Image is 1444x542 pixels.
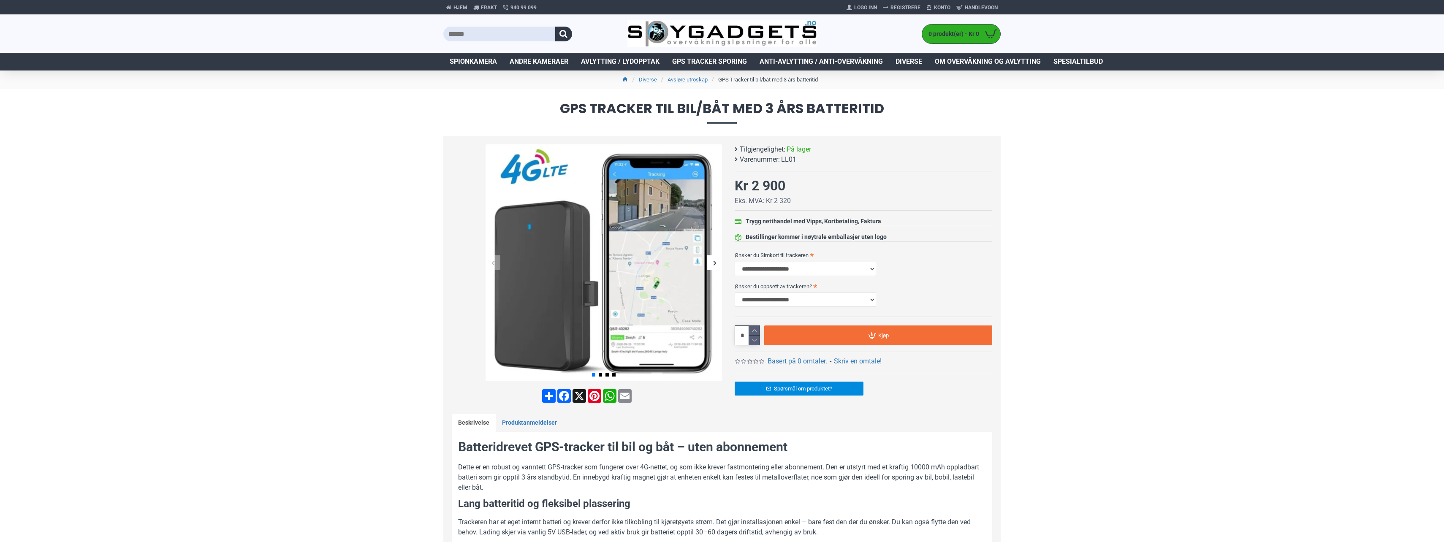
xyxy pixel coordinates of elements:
[922,30,981,38] span: 0 produkt(er) - Kr 0
[486,144,722,381] img: GPS Tracker til bil/båt med 3 års batteritid - SpyGadgets.no
[928,53,1047,70] a: Om overvåkning og avlytting
[746,233,887,241] div: Bestillinger kommer i nøytrale emballasjer uten logo
[922,24,1000,43] a: 0 produkt(er) - Kr 0
[953,1,1001,14] a: Handlevogn
[787,144,811,154] span: På lager
[735,176,785,196] div: Kr 2 900
[666,53,753,70] a: GPS Tracker Sporing
[965,4,998,11] span: Handlevogn
[575,53,666,70] a: Avlytting / Lydopptak
[458,497,986,511] h3: Lang batteritid og fleksibel plassering
[935,57,1041,67] span: Om overvåkning og avlytting
[880,1,923,14] a: Registrere
[781,154,796,165] span: LL01
[889,53,928,70] a: Diverse
[612,373,616,377] span: Go to slide 4
[587,389,602,403] a: Pinterest
[735,279,992,293] label: Ønsker du oppsett av trackeren?
[740,144,785,154] b: Tilgjengelighet:
[753,53,889,70] a: Anti-avlytting / Anti-overvåkning
[896,57,922,67] span: Diverse
[510,57,568,67] span: Andre kameraer
[672,57,747,67] span: GPS Tracker Sporing
[1053,57,1103,67] span: Spesialtilbud
[602,389,617,403] a: WhatsApp
[443,102,1001,123] span: GPS Tracker til bil/båt med 3 års batteritid
[923,1,953,14] a: Konto
[1047,53,1109,70] a: Spesialtilbud
[486,255,500,270] div: Previous slide
[572,389,587,403] a: X
[627,20,817,48] img: SpyGadgets.no
[934,4,950,11] span: Konto
[605,373,609,377] span: Go to slide 3
[599,373,602,377] span: Go to slide 2
[735,382,863,396] a: Spørsmål om produktet?
[556,389,572,403] a: Facebook
[760,57,883,67] span: Anti-avlytting / Anti-overvåkning
[854,4,877,11] span: Logg Inn
[496,414,563,432] a: Produktanmeldelser
[458,517,986,537] p: Trackeren har et eget internt batteri og krever derfor ikke tilkobling til kjøretøyets strøm. Det...
[452,414,496,432] a: Beskrivelse
[453,4,467,11] span: Hjem
[639,76,657,84] a: Diverse
[510,4,537,11] span: 940 99 099
[581,57,660,67] span: Avlytting / Lydopptak
[735,248,992,262] label: Ønsker du Simkort til trackeren
[890,4,920,11] span: Registrere
[592,373,595,377] span: Go to slide 1
[830,357,831,365] b: -
[481,4,497,11] span: Frakt
[844,1,880,14] a: Logg Inn
[834,356,882,366] a: Skriv en omtale!
[458,438,986,456] h2: Batteridrevet GPS-tracker til bil og båt – uten abonnement
[443,53,503,70] a: Spionkamera
[707,255,722,270] div: Next slide
[450,57,497,67] span: Spionkamera
[740,154,780,165] b: Varenummer:
[617,389,632,403] a: Email
[746,217,881,226] div: Trygg netthandel med Vipps, Kortbetaling, Faktura
[541,389,556,403] a: Share
[668,76,708,84] a: Avsløre utroskap
[878,333,889,338] span: Kjøp
[458,462,986,493] p: Dette er en robust og vanntett GPS-tracker som fungerer over 4G-nettet, og som ikke krever fastmo...
[503,53,575,70] a: Andre kameraer
[768,356,827,366] a: Basert på 0 omtaler.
